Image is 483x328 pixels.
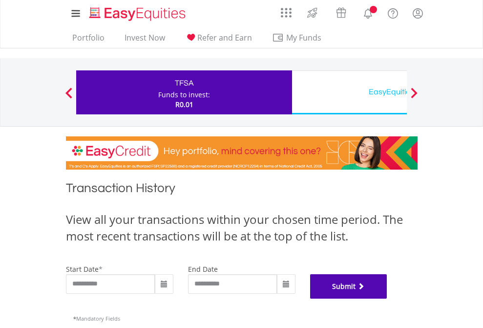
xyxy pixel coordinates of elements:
[404,92,424,102] button: Next
[197,32,252,43] span: Refer and Earn
[380,2,405,22] a: FAQ's and Support
[274,2,298,18] a: AppsGrid
[327,2,356,21] a: Vouchers
[66,211,418,245] div: View all your transactions within your chosen time period. The most recent transactions will be a...
[304,5,320,21] img: thrive-v2.svg
[73,315,120,322] span: Mandatory Fields
[356,2,380,22] a: Notifications
[333,5,349,21] img: vouchers-v2.svg
[121,33,169,48] a: Invest Now
[85,2,189,22] a: Home page
[281,7,292,18] img: grid-menu-icon.svg
[66,179,418,201] h1: Transaction History
[310,274,387,299] button: Submit
[158,90,210,100] div: Funds to invest:
[82,76,286,90] div: TFSA
[66,264,99,274] label: start date
[87,6,189,22] img: EasyEquities_Logo.png
[59,92,79,102] button: Previous
[66,136,418,170] img: EasyCredit Promotion Banner
[181,33,256,48] a: Refer and Earn
[68,33,108,48] a: Portfolio
[272,31,336,44] span: My Funds
[405,2,430,24] a: My Profile
[188,264,218,274] label: end date
[175,100,193,109] span: R0.01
